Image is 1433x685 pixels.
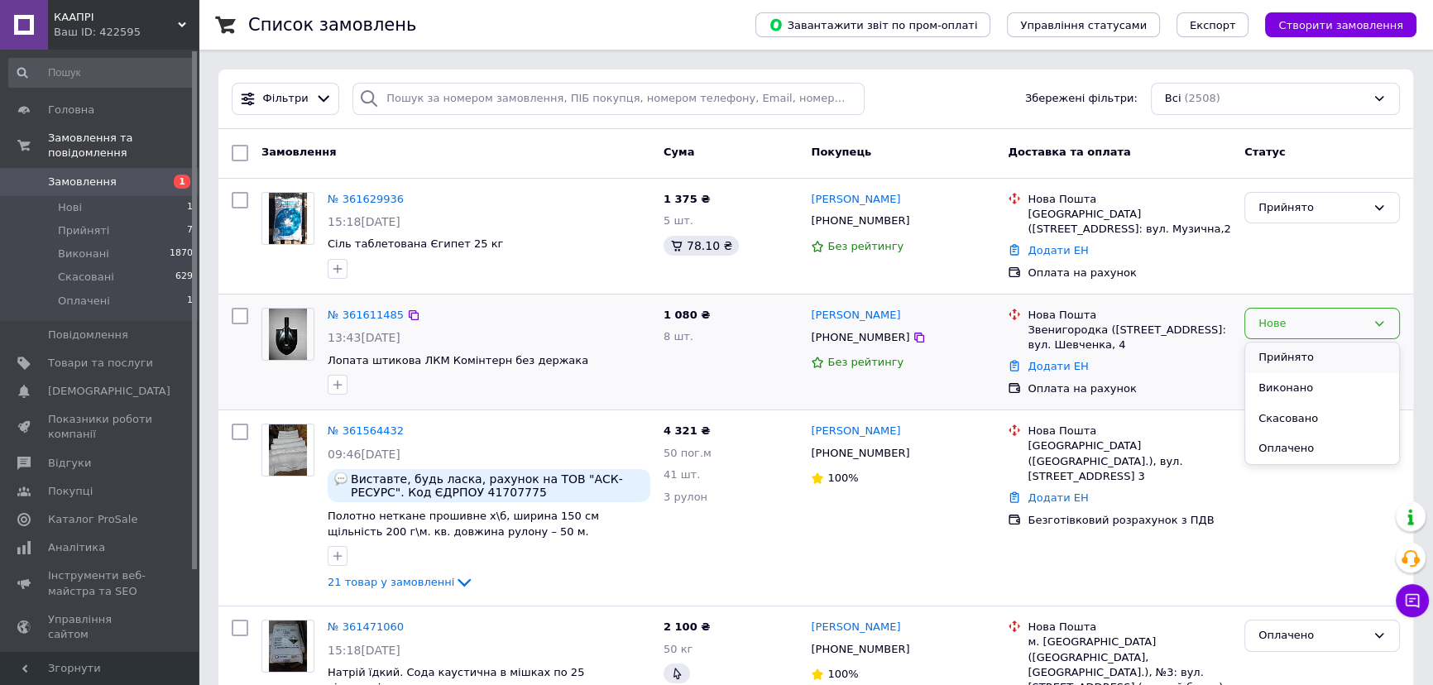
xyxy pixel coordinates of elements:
div: Нова Пошта [1028,308,1231,323]
div: Ваш ID: 422595 [54,25,199,40]
span: 1 [187,200,193,215]
span: Прийняті [58,223,109,238]
span: Cума [664,146,694,158]
span: Статус [1244,146,1286,158]
div: Нова Пошта [1028,192,1231,207]
span: Покупці [48,484,93,499]
span: 09:46[DATE] [328,448,400,461]
img: Фото товару [269,620,308,672]
img: Фото товару [269,193,308,244]
a: Лопата штикова ЛКМ Комінтерн без держака [328,354,588,366]
a: [PERSON_NAME] [811,424,900,439]
a: Фото товару [261,424,314,477]
span: Замовлення [48,175,117,189]
span: Без рейтингу [827,240,903,252]
span: 1 375 ₴ [664,193,710,205]
div: [PHONE_NUMBER] [808,639,913,660]
span: 15:18[DATE] [328,644,400,657]
a: Фото товару [261,192,314,245]
span: 7 [187,223,193,238]
div: Звенигородка ([STREET_ADDRESS]: вул. Шевченка, 4 [1028,323,1231,352]
span: Аналітика [48,540,105,555]
span: Покупець [811,146,871,158]
button: Експорт [1177,12,1249,37]
a: № 361611485 [328,309,404,321]
span: 1 [174,175,190,189]
span: Всі [1165,91,1181,107]
span: Оплачені [58,294,110,309]
div: Нова Пошта [1028,620,1231,635]
input: Пошук [8,58,194,88]
img: :speech_balloon: [334,472,347,486]
div: Нова Пошта [1028,424,1231,438]
span: 3 рулон [664,491,707,503]
span: 1870 [170,247,193,261]
a: Додати ЕН [1028,360,1088,372]
img: Фото товару [269,424,308,476]
li: Прийнято [1245,342,1399,373]
div: 78.10 ₴ [664,236,739,256]
a: № 361564432 [328,424,404,437]
span: 2 100 ₴ [664,620,710,633]
li: Скасовано [1245,404,1399,434]
a: Фото товару [261,308,314,361]
span: Нові [58,200,82,215]
div: [PHONE_NUMBER] [808,327,913,348]
input: Пошук за номером замовлення, ПІБ покупця, номером телефону, Email, номером накладної [352,83,865,115]
div: Оплачено [1258,627,1366,644]
span: 21 товар у замовленні [328,576,454,588]
span: Інструменти веб-майстра та SEO [48,568,153,598]
span: Збережені фільтри: [1025,91,1138,107]
a: № 361629936 [328,193,404,205]
span: 4 321 ₴ [664,424,710,437]
div: [PHONE_NUMBER] [808,210,913,232]
span: Повідомлення [48,328,128,342]
span: 13:43[DATE] [328,331,400,344]
span: 100% [827,472,858,484]
a: Створити замовлення [1248,18,1416,31]
div: Оплата на рахунок [1028,381,1231,396]
img: Фото товару [269,309,308,360]
div: Оплата на рахунок [1028,266,1231,280]
span: 1 [187,294,193,309]
span: Замовлення [261,146,336,158]
span: Головна [48,103,94,117]
h1: Список замовлень [248,15,416,35]
span: (2508) [1184,92,1220,104]
span: Показники роботи компанії [48,412,153,442]
span: 629 [175,270,193,285]
span: 41 шт. [664,468,700,481]
button: Створити замовлення [1265,12,1416,37]
button: Завантажити звіт по пром-оплаті [755,12,990,37]
span: Виставте, будь ласка, рахунок на ТОВ "АСК-РЕСУРС". Код ЄДРПОУ 41707775 [351,472,644,499]
span: Товари та послуги [48,356,153,371]
a: Фото товару [261,620,314,673]
span: [DEMOGRAPHIC_DATA] [48,384,170,399]
span: 5 шт. [664,214,693,227]
div: Нове [1258,315,1366,333]
span: Відгуки [48,456,91,471]
span: Завантажити звіт по пром-оплаті [769,17,977,32]
span: 100% [827,668,858,680]
span: 1 080 ₴ [664,309,710,321]
a: [PERSON_NAME] [811,620,900,635]
div: Безготівковий розрахунок з ПДВ [1028,513,1231,528]
a: [PERSON_NAME] [811,192,900,208]
a: Сіль таблетована Єгипет 25 кг [328,237,503,250]
div: [GEOGRAPHIC_DATA] ([STREET_ADDRESS]: вул. Музична,2 [1028,207,1231,237]
a: Полотно неткане прошивне х\б, ширина 150 см щільність 200 г\м. кв. довжина рулону – 50 м. [328,510,599,538]
span: Замовлення та повідомлення [48,131,199,160]
span: 8 шт. [664,330,693,342]
span: Скасовані [58,270,114,285]
button: Управління статусами [1007,12,1160,37]
li: Виконано [1245,373,1399,404]
span: 50 кг [664,643,693,655]
li: Оплачено [1245,434,1399,464]
a: [PERSON_NAME] [811,308,900,323]
span: КААПРІ [54,10,178,25]
span: Каталог ProSale [48,512,137,527]
a: 21 товар у замовленні [328,576,474,588]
